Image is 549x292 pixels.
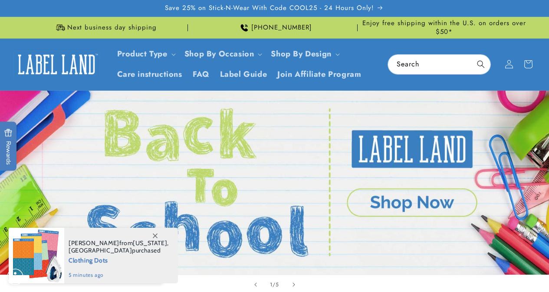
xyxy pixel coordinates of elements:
a: Product Type [117,48,168,59]
summary: Product Type [112,44,179,64]
iframe: Gorgias live chat messenger [462,255,540,283]
div: Announcement [22,17,188,38]
a: Label Land [10,48,103,81]
a: Join Affiliate Program [272,64,366,85]
span: Label Guide [220,69,267,79]
span: [US_STATE] [133,239,167,247]
div: Announcement [361,17,527,38]
span: Shop By Occasion [184,49,254,59]
div: Announcement [191,17,358,38]
a: Label Guide [215,64,273,85]
span: [PERSON_NAME] [69,239,119,247]
a: Shop By Design [271,48,331,59]
span: Care instructions [117,69,182,79]
img: Label Land [13,51,100,78]
span: 5 [276,280,279,289]
span: 1 [270,280,273,289]
a: FAQ [187,64,215,85]
a: Care instructions [112,64,187,85]
span: [GEOGRAPHIC_DATA] [69,246,132,254]
span: from , purchased [69,240,169,254]
span: Next business day shipping [67,23,157,32]
span: FAQ [193,69,210,79]
button: Search [471,55,490,74]
summary: Shop By Design [266,44,343,64]
span: Join Affiliate Program [277,69,361,79]
span: Enjoy free shipping within the U.S. on orders over $50* [361,19,527,36]
span: Save 25% on Stick-N-Wear With Code COOL25 - 24 Hours Only! [165,4,374,13]
summary: Shop By Occasion [179,44,266,64]
span: Rewards [4,128,13,164]
span: / [273,280,276,289]
span: [PHONE_NUMBER] [251,23,312,32]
